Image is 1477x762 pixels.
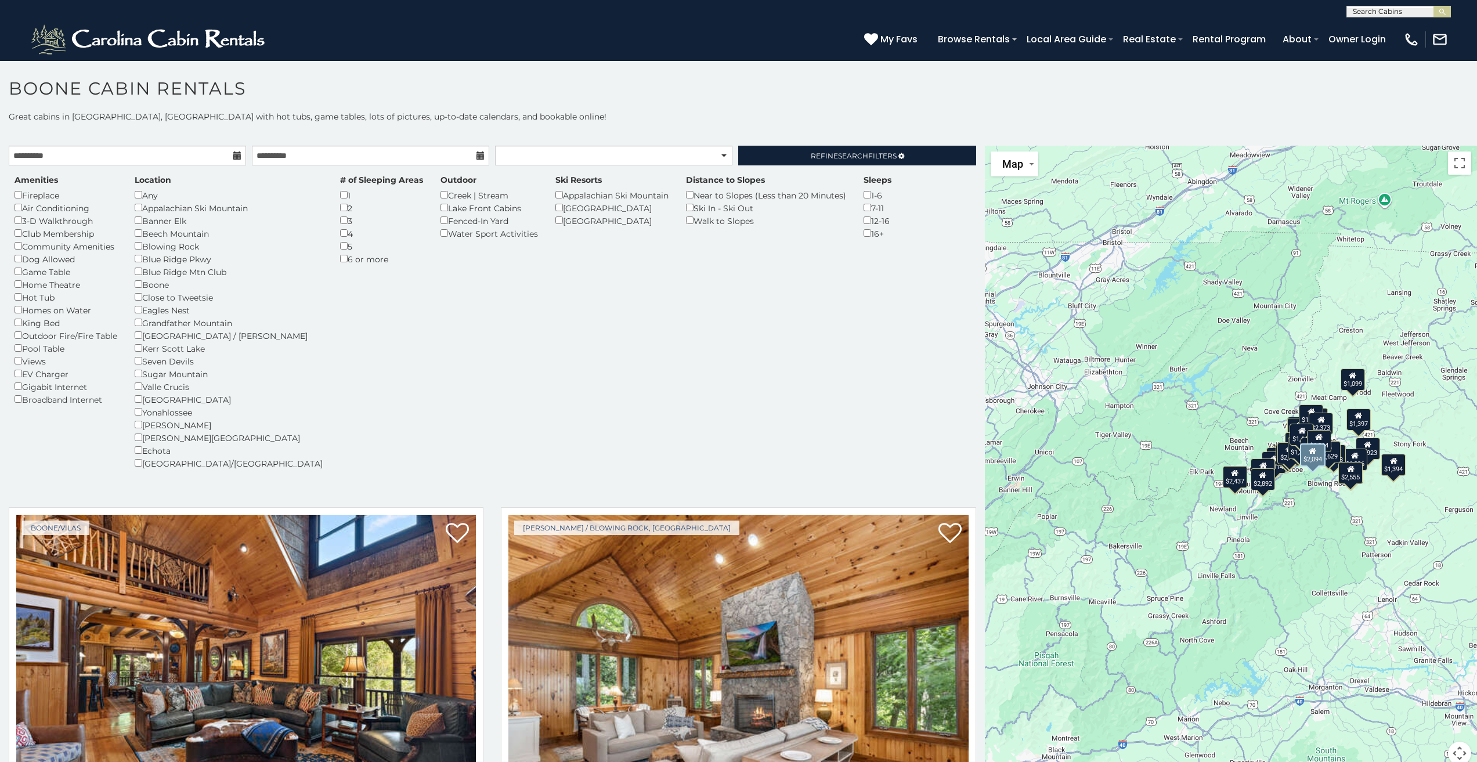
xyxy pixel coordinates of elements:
div: Water Sport Activities [440,227,538,240]
div: $1,886 [1342,449,1367,471]
a: [PERSON_NAME] / Blowing Rock, [GEOGRAPHIC_DATA] [514,521,739,535]
div: 7-11 [864,201,891,214]
div: Ski In - Ski Out [686,201,846,214]
div: Blue Ridge Mtn Club [135,265,323,278]
a: Rental Program [1187,29,1272,49]
label: Amenities [15,174,58,186]
div: Beech Mountain [135,227,323,240]
label: Location [135,174,171,186]
span: Map [1002,158,1023,170]
button: Change map style [991,151,1038,176]
div: [PERSON_NAME] [135,418,323,431]
div: Dog Allowed [15,252,117,265]
div: $2,562 [1339,461,1363,483]
div: $4,538 [1321,444,1346,466]
div: Lake Front Cabins [440,201,538,214]
div: 5 [340,240,423,252]
div: Valle Crucis [135,380,323,393]
div: Appalachian Ski Mountain [135,201,323,214]
div: 3 [340,214,423,227]
div: [PERSON_NAME][GEOGRAPHIC_DATA] [135,431,323,444]
a: About [1277,29,1317,49]
a: Owner Login [1323,29,1392,49]
label: # of Sleeping Areas [340,174,423,186]
a: Add to favorites [446,522,469,546]
div: Yonahlossee [135,406,323,418]
div: Appalachian Ski Mountain [555,189,669,201]
div: Game Table [15,265,117,278]
div: Close to Tweetsie [135,291,323,304]
div: Sugar Mountain [135,367,323,380]
div: [GEOGRAPHIC_DATA] [555,214,669,227]
div: 12-16 [864,214,891,227]
div: Pool Table [15,342,117,355]
div: Near to Slopes (Less than 20 Minutes) [686,189,846,201]
div: $2,629 [1316,441,1341,463]
div: Hot Tub [15,291,117,304]
a: Real Estate [1117,29,1182,49]
div: Banner Elk [135,214,323,227]
div: $4,923 [1356,437,1380,459]
img: White-1-2.png [29,22,270,57]
div: $2,784 [1277,442,1302,464]
div: $2,892 [1250,468,1274,490]
button: Toggle fullscreen view [1448,151,1471,175]
div: 6 or more [340,252,423,265]
label: Outdoor [440,174,476,186]
div: Kerr Scott Lake [135,342,323,355]
a: Browse Rentals [932,29,1016,49]
div: Views [15,355,117,367]
div: 2 [340,201,423,214]
div: $2,094 [1299,443,1325,466]
div: Broadband Internet [15,393,117,406]
div: $2,437 [1223,466,1247,488]
a: Local Area Guide [1021,29,1112,49]
label: Ski Resorts [555,174,602,186]
div: [GEOGRAPHIC_DATA] / [PERSON_NAME] [135,329,323,342]
div: $1,397 [1346,409,1371,431]
div: Homes on Water [15,304,117,316]
div: $1,364 [1306,430,1331,452]
div: Eagles Nest [135,304,323,316]
div: $1,927 [1299,404,1323,426]
a: RefineSearchFilters [738,146,976,165]
div: 4 [340,227,423,240]
div: 1-6 [864,189,891,201]
div: [GEOGRAPHIC_DATA]/[GEOGRAPHIC_DATA] [135,457,323,470]
div: $1,202 [1288,437,1312,459]
div: $1,444 [1290,423,1314,445]
div: Gigabit Internet [15,380,117,393]
div: Community Amenities [15,240,117,252]
span: My Favs [880,32,918,46]
div: $1,099 [1340,369,1364,391]
img: mail-regular-white.png [1432,31,1448,48]
div: Blue Ridge Pkwy [135,252,323,265]
div: 1 [340,189,423,201]
div: EV Charger [15,367,117,380]
div: Home Theatre [15,278,117,291]
div: Fenced-In Yard [440,214,538,227]
a: Add to favorites [938,522,962,546]
div: $2,014 [1262,452,1286,474]
div: Air Conditioning [15,201,117,214]
div: [GEOGRAPHIC_DATA] [555,201,669,214]
label: Distance to Slopes [686,174,765,186]
div: Blowing Rock [135,240,323,252]
div: $2,488 [1287,418,1312,440]
div: $2,892 [1251,458,1275,481]
a: My Favs [864,32,920,47]
a: Boone/Vilas [22,521,89,535]
div: $2,373 [1309,413,1333,435]
div: Seven Devils [135,355,323,367]
div: $2,555 [1338,462,1363,484]
img: phone-regular-white.png [1403,31,1420,48]
div: Walk to Slopes [686,214,846,227]
div: Club Membership [15,227,117,240]
span: Search [838,151,868,160]
div: Echota [135,444,323,457]
div: $2,570 [1276,443,1300,465]
div: Boone [135,278,323,291]
label: Sleeps [864,174,891,186]
div: [GEOGRAPHIC_DATA] [135,393,323,406]
div: 3-D Walkthrough [15,214,117,227]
